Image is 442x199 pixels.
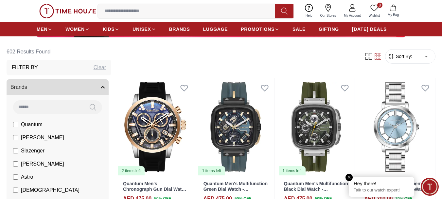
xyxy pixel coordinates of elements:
span: Our Stores [318,13,339,18]
input: [PERSON_NAME] [13,135,18,140]
span: Help [303,13,315,18]
div: Hey there! [354,180,409,187]
div: 2 items left [118,166,145,175]
a: PROMOTIONS [241,23,279,35]
a: Our Stores [316,3,340,19]
span: MEN [37,26,47,32]
a: [DATE] DEALS [352,23,387,35]
img: Quantum Men's Multifunction Green Dial Watch - PWG1014.699 [197,78,274,176]
a: Quantum Men's Chronograph Gun Dial Watch - PWG1126.561 [123,181,187,197]
span: Astro [21,173,33,181]
span: WOMEN [65,26,85,32]
span: [PERSON_NAME] [21,160,64,168]
a: BRANDS [169,23,190,35]
div: Clear [94,64,106,71]
div: 1 items left [279,166,306,175]
span: SALE [292,26,306,32]
span: Brands [10,83,27,91]
input: Slazenger [13,148,18,153]
span: Sort By: [395,53,412,60]
span: Wishlist [366,13,382,18]
div: Chat Widget [421,178,439,196]
input: [PERSON_NAME] [13,161,18,167]
p: Talk to our watch expert! [354,188,409,193]
input: [DEMOGRAPHIC_DATA] [13,188,18,193]
button: Sort By: [388,53,412,60]
span: My Account [341,13,363,18]
input: Astro [13,174,18,180]
span: BRANDS [169,26,190,32]
span: UNISEX [133,26,151,32]
span: LUGGAGE [203,26,228,32]
a: Quantum Men's Multifunction Green Dial Watch - PWG1014.699 [203,181,268,197]
img: ... [39,4,96,18]
img: Quantum Men's Chronograph Gun Dial Watch - PWG1126.561 [116,78,194,176]
a: UNISEX [133,23,156,35]
img: Lee Cooper Women's Analog Slive/Blue Dial Watch - LC08037.300 [358,78,435,176]
a: Quantum Men's Multifunction Green Dial Watch - PWG1014.6991 items left [197,78,274,176]
h3: Filter By [12,64,38,71]
button: Brands [7,79,109,95]
span: KIDS [103,26,115,32]
span: Slazenger [21,147,44,155]
img: Quantum Men's Multifunction Black Dial Watch - PWG1014.375 [277,78,355,176]
span: GIFTING [319,26,339,32]
a: Quantum Men's Multifunction Black Dial Watch - PWG1014.3751 items left [277,78,355,176]
a: LUGGAGE [203,23,228,35]
span: 0 [377,3,382,8]
button: My Bag [384,3,403,19]
a: WOMEN [65,23,90,35]
h6: 602 Results Found [7,44,111,60]
a: SALE [292,23,306,35]
a: Help [302,3,316,19]
a: KIDS [103,23,119,35]
a: GIFTING [319,23,339,35]
span: PROMOTIONS [241,26,274,32]
span: Quantum [21,121,43,129]
em: Close tooltip [345,174,353,181]
span: My Bag [385,12,401,17]
a: MEN [37,23,52,35]
div: 1 items left [198,166,225,175]
span: [DATE] DEALS [352,26,387,32]
span: [DEMOGRAPHIC_DATA] [21,186,80,194]
input: Quantum [13,122,18,127]
span: [PERSON_NAME] [21,134,64,142]
a: 0Wishlist [365,3,384,19]
a: Quantum Men's Chronograph Gun Dial Watch - PWG1126.5612 items left [116,78,194,176]
a: Quantum Men's Multifunction Black Dial Watch - PWG1014.375 [284,181,348,197]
